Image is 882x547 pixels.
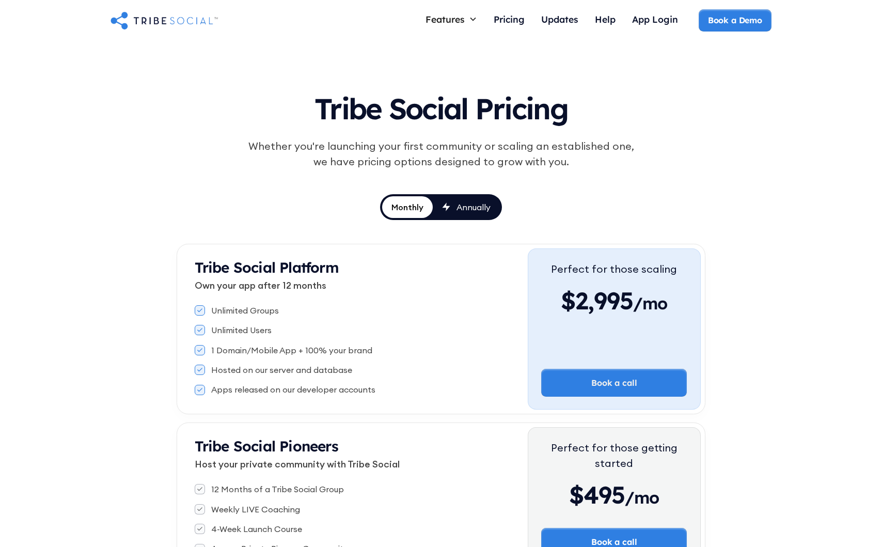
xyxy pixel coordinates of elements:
[195,437,338,455] strong: Tribe Social Pioneers
[699,9,771,31] a: Book a Demo
[633,293,668,319] span: /mo
[195,278,528,292] p: Own your app after 12 months
[195,457,528,471] p: Host your private community with Tribe Social
[211,345,372,356] div: 1 Domain/Mobile App + 100% your brand
[624,9,686,32] a: App Login
[625,487,659,513] span: /mo
[201,83,681,130] h1: Tribe Social Pricing
[211,384,375,395] div: Apps released on our developer accounts
[211,364,352,376] div: Hosted on our server and database
[541,440,687,471] div: Perfect for those getting started
[211,504,300,515] div: Weekly LIVE Coaching
[211,483,344,495] div: 12 Months of a Tribe Social Group
[541,479,687,510] div: $495
[485,9,533,32] a: Pricing
[533,9,587,32] a: Updates
[391,201,423,213] div: Monthly
[632,13,678,25] div: App Login
[417,9,485,29] div: Features
[195,258,339,276] strong: Tribe Social Platform
[551,285,677,316] div: $2,995
[111,10,218,30] a: home
[456,201,491,213] div: Annually
[595,13,616,25] div: Help
[211,324,272,336] div: Unlimited Users
[587,9,624,32] a: Help
[551,261,677,277] div: Perfect for those scaling
[541,13,578,25] div: Updates
[541,369,687,397] a: Book a call
[243,138,639,169] div: Whether you're launching your first community or scaling an established one, we have pricing opti...
[211,523,302,535] div: 4-Week Launch Course
[211,305,279,316] div: Unlimited Groups
[494,13,525,25] div: Pricing
[426,13,465,25] div: Features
